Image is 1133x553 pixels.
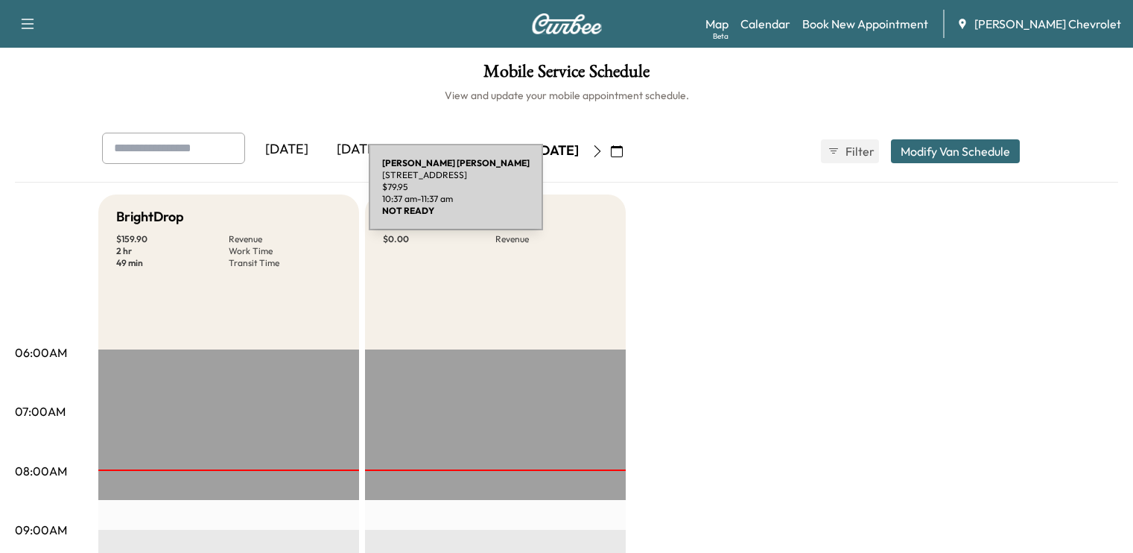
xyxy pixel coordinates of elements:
[229,245,341,257] p: Work Time
[116,245,229,257] p: 2 hr
[116,233,229,245] p: $ 159.90
[821,139,879,163] button: Filter
[229,233,341,245] p: Revenue
[531,13,603,34] img: Curbee Logo
[116,206,184,227] h5: BrightDrop
[713,31,729,42] div: Beta
[974,15,1121,33] span: [PERSON_NAME] Chevrolet
[705,15,729,33] a: MapBeta
[15,344,67,361] p: 06:00AM
[15,63,1118,88] h1: Mobile Service Schedule
[495,233,608,245] p: Revenue
[383,233,495,245] p: $ 0.00
[15,521,67,539] p: 09:00AM
[229,257,341,269] p: Transit Time
[15,462,67,480] p: 08:00AM
[891,139,1020,163] button: Modify Van Schedule
[802,15,928,33] a: Book New Appointment
[251,133,323,167] div: [DATE]
[394,133,466,167] div: [DATE]
[845,142,872,160] span: Filter
[323,133,394,167] div: [DATE]
[116,257,229,269] p: 49 min
[15,402,66,420] p: 07:00AM
[15,88,1118,103] h6: View and update your mobile appointment schedule.
[536,142,579,160] div: [DATE]
[740,15,790,33] a: Calendar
